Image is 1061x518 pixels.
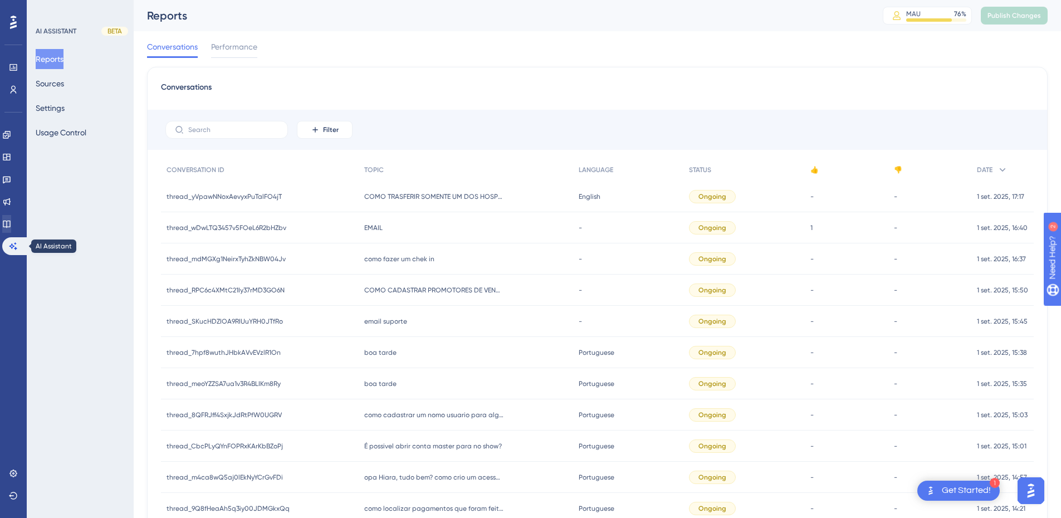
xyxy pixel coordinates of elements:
span: thread_wDwLTQ3457v5FOeL6R2bHZbv [167,223,286,232]
span: Ongoing [698,473,726,482]
span: thread_CbcPLyQYnFOPRxKArKbBZoPj [167,442,283,451]
span: - [894,286,897,295]
span: DATE [977,165,992,174]
span: EMAIL [364,223,383,232]
span: 1 set. 2025, 15:38 [977,348,1027,357]
iframe: UserGuiding AI Assistant Launcher [1014,474,1048,507]
span: Performance [211,40,257,53]
span: Portuguese [579,504,614,513]
span: Portuguese [579,348,614,357]
div: 2 [77,6,81,14]
button: Sources [36,74,64,94]
span: Ongoing [698,223,726,232]
span: email suporte [364,317,407,326]
button: Reports [36,49,63,69]
span: Portuguese [579,473,614,482]
div: MAU [906,9,921,18]
span: 1 set. 2025, 14:21 [977,504,1025,513]
span: Conversations [161,81,212,101]
span: como fazer um chek in [364,255,434,263]
span: - [894,255,897,263]
div: Reports [147,8,855,23]
span: LANGUAGE [579,165,613,174]
span: - [894,223,897,232]
span: 1 set. 2025, 16:37 [977,255,1026,263]
span: Ongoing [698,411,726,419]
span: Portuguese [579,442,614,451]
span: opa Hiara, tudo bem? como crio um acesso para outra pessoa no hits? [364,473,503,482]
span: - [894,348,897,357]
span: - [810,255,814,263]
span: thread_m4ca8wQ5aj0lEkNyYCrGvFDi [167,473,283,482]
input: Search [188,126,278,134]
span: boa tarde [364,379,397,388]
span: como localizar pagamentos que foram feitos no outro sistema [364,504,503,513]
span: thread_mdMGXg1NeirxTyhZkNBW04Jv [167,255,286,263]
span: thread_7hpf8wuthJHbkAVvEVzlR1On [167,348,281,357]
span: - [579,223,582,232]
div: 76 % [954,9,966,18]
span: Publish Changes [987,11,1041,20]
span: - [810,379,814,388]
span: - [894,411,897,419]
span: Portuguese [579,379,614,388]
span: COMO TRASFERIR SOMENTE UM DOS HOSPEDES DA RESERVA DE QUARTO [364,192,503,201]
span: 1 set. 2025, 15:45 [977,317,1028,326]
img: launcher-image-alternative-text [924,484,937,497]
span: STATUS [689,165,711,174]
span: Ongoing [698,348,726,357]
span: Ongoing [698,504,726,513]
span: - [810,442,814,451]
span: - [894,473,897,482]
button: Publish Changes [981,7,1048,25]
span: Ongoing [698,286,726,295]
span: Portuguese [579,411,614,419]
span: thread_9Q8fHeaAh5q3iy00JDMGkxQq [167,504,290,513]
div: 1 [990,478,1000,488]
span: 1 set. 2025, 14:57 [977,473,1027,482]
span: - [579,255,582,263]
div: Open Get Started! checklist, remaining modules: 1 [917,481,1000,501]
span: 1 set. 2025, 15:50 [977,286,1028,295]
span: 1 set. 2025, 16:40 [977,223,1028,232]
span: 1 set. 2025, 15:01 [977,442,1026,451]
span: - [810,317,814,326]
span: CONVERSATION ID [167,165,224,174]
span: Need Help? [26,3,70,16]
span: - [810,286,814,295]
span: 👍 [810,165,819,174]
span: COMO CADASTRAR PROMOTORES DE VENDAS [364,286,503,295]
span: TOPIC [364,165,384,174]
span: thread_RPC6c4XMtC21Iy37rMD3GO6N [167,286,285,295]
span: Ongoing [698,317,726,326]
span: como cadastrar um nomo usuario para alguém? [364,411,503,419]
span: Ongoing [698,255,726,263]
span: thread_yVpawNNoxAevyxPuTalFO4jT [167,192,282,201]
span: - [894,442,897,451]
span: Conversations [147,40,198,53]
button: Usage Control [36,123,86,143]
span: - [579,317,582,326]
span: thread_SKucHDZIOA9RIUuYRH0JTfRo [167,317,283,326]
span: - [894,379,897,388]
span: thread_meoYZZSA7ua1v3R4BLIKm8Ry [167,379,281,388]
span: 1 set. 2025, 15:35 [977,379,1027,388]
span: Ongoing [698,192,726,201]
span: 1 set. 2025, 15:03 [977,411,1028,419]
span: - [810,504,814,513]
span: - [810,348,814,357]
span: English [579,192,600,201]
span: Ongoing [698,442,726,451]
span: - [579,286,582,295]
span: - [894,317,897,326]
span: Ongoing [698,379,726,388]
span: - [810,192,814,201]
span: thread_8QFRJff4SxjkJdRtPfW0UGRV [167,411,282,419]
div: BETA [101,27,128,36]
span: Filter [323,125,339,134]
div: AI ASSISTANT [36,27,76,36]
span: 👎 [894,165,902,174]
span: 1 [810,223,813,232]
